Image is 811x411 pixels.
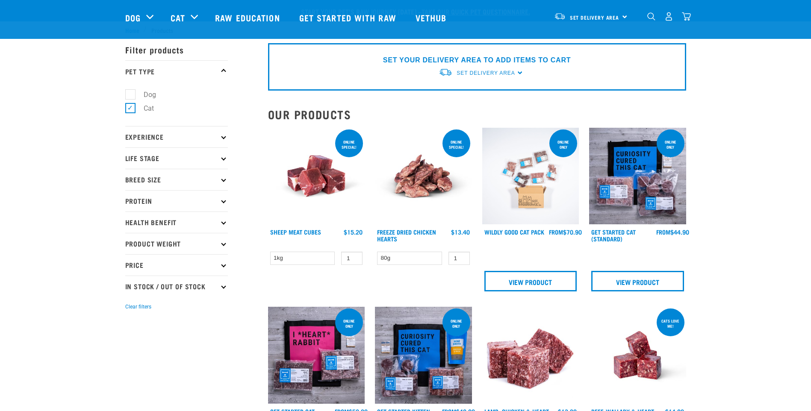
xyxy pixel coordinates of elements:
[570,16,619,19] span: Set Delivery Area
[484,271,577,291] a: View Product
[341,252,363,265] input: 1
[484,230,544,233] a: Wildly Good Cat Pack
[125,303,151,311] button: Clear filters
[656,229,689,235] div: $44.90
[125,126,228,147] p: Experience
[344,229,363,235] div: $15.20
[589,307,686,404] img: Raw Essentials 2024 July2572 Beef Wallaby Heart
[554,12,566,20] img: van-moving.png
[377,230,436,240] a: Freeze Dried Chicken Hearts
[442,314,470,332] div: online only
[125,39,228,60] p: Filter products
[206,0,290,35] a: Raw Education
[130,89,159,100] label: Dog
[647,12,655,21] img: home-icon-1@2x.png
[125,60,228,82] p: Pet Type
[268,307,365,404] img: Assortment Of Raw Essential Products For Cats Including, Pink And Black Tote Bag With "I *Heart* ...
[125,147,228,169] p: Life Stage
[682,12,691,21] img: home-icon@2x.png
[407,0,457,35] a: Vethub
[657,314,684,332] div: Cats love me!
[125,254,228,276] p: Price
[375,307,472,404] img: NSP Kitten Update
[171,11,185,24] a: Cat
[268,108,686,121] h2: Our Products
[442,135,470,153] div: ONLINE SPECIAL!
[457,70,515,76] span: Set Delivery Area
[130,103,157,114] label: Cat
[439,68,452,77] img: van-moving.png
[125,190,228,211] p: Protein
[549,135,577,153] div: ONLINE ONLY
[270,230,321,233] a: Sheep Meat Cubes
[125,11,141,24] a: Dog
[482,307,579,404] img: 1124 Lamb Chicken Heart Mix 01
[291,0,407,35] a: Get started with Raw
[125,276,228,297] p: In Stock / Out Of Stock
[125,211,228,233] p: Health Benefit
[482,128,579,225] img: Cat 0 2sec
[335,135,363,153] div: ONLINE SPECIAL!
[589,128,686,225] img: Assortment Of Raw Essential Products For Cats Including, Blue And Black Tote Bag With "Curiosity ...
[125,233,228,254] p: Product Weight
[549,230,563,233] span: FROM
[451,229,470,235] div: $13.40
[448,252,470,265] input: 1
[383,55,571,65] p: SET YOUR DELIVERY AREA TO ADD ITEMS TO CART
[549,229,582,235] div: $70.90
[375,128,472,225] img: FD Chicken Hearts
[268,128,365,225] img: Sheep Meat
[657,135,684,153] div: online only
[656,230,670,233] span: FROM
[664,12,673,21] img: user.png
[591,271,684,291] a: View Product
[591,230,636,240] a: Get Started Cat (Standard)
[125,169,228,190] p: Breed Size
[335,314,363,332] div: online only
